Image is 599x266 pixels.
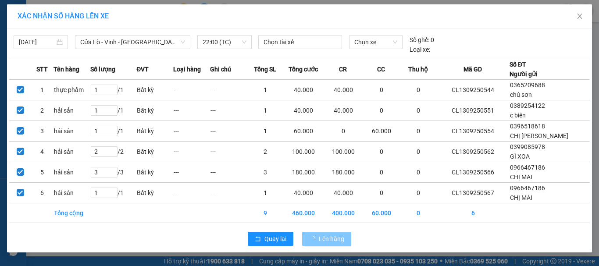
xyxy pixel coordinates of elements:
td: 60.000 [363,203,400,223]
span: Quay lại [264,234,286,244]
td: 1 [247,121,284,142]
td: 40.000 [284,80,324,100]
span: Ghi chú [210,64,231,74]
span: chú sơn [510,91,532,98]
td: / 2 [90,142,137,162]
td: 0 [363,142,400,162]
td: CL1309250554 [437,121,510,142]
td: --- [210,121,247,142]
td: --- [173,162,210,183]
span: Tổng SL [254,64,276,74]
span: Số lượng [90,64,115,74]
span: loading [309,236,319,242]
td: 0 [363,162,400,183]
td: 2 [247,142,284,162]
td: 40.000 [284,100,324,121]
span: CR [339,64,347,74]
td: 40.000 [323,100,363,121]
td: 9 [247,203,284,223]
td: --- [173,121,210,142]
span: down [180,39,185,45]
td: thực phẩm [53,80,90,100]
span: 22:00 (TC) [203,35,246,49]
td: CL1309250551 [437,100,510,121]
input: 13/09/2025 [19,37,55,47]
span: CHỊ MAI [510,174,532,181]
span: close [576,13,583,20]
td: --- [210,183,247,203]
td: --- [173,142,210,162]
img: logo.jpg [11,11,55,55]
td: 0 [400,183,437,203]
span: Mã GD [464,64,482,74]
td: 180.000 [284,162,324,183]
span: Thu hộ [408,64,428,74]
td: Bất kỳ [136,162,173,183]
div: 0 [410,35,434,45]
td: 460.000 [284,203,324,223]
span: 0966467186 [510,184,545,192]
span: Số ghế: [410,35,429,45]
td: / 1 [90,183,137,203]
span: Chọn xe [354,35,397,49]
td: / 1 [90,100,137,121]
td: 60.000 [363,121,400,142]
span: 0365209688 [510,82,545,89]
span: XÁC NHẬN SỐ HÀNG LÊN XE [18,12,109,20]
td: --- [210,100,247,121]
span: c biên [510,112,526,119]
td: / 3 [90,162,137,183]
td: --- [173,183,210,203]
span: Lên hàng [319,234,344,244]
li: Hotline: 02386655777, 02462925925, 0944789456 [82,32,367,43]
td: --- [210,162,247,183]
span: CC [377,64,385,74]
span: Tên hàng [53,64,79,74]
td: 2 [31,100,53,121]
td: --- [210,80,247,100]
td: hải sản [53,100,90,121]
span: 0389254122 [510,102,545,109]
td: / 1 [90,121,137,142]
td: 0 [363,100,400,121]
b: GỬI : VP Cửa Lò [11,64,97,78]
span: Tổng cước [289,64,318,74]
td: 0 [400,203,437,223]
button: Lên hàng [302,232,351,246]
span: Loại hàng [173,64,201,74]
td: 40.000 [323,183,363,203]
td: 3 [247,162,284,183]
td: Bất kỳ [136,121,173,142]
td: 0 [363,80,400,100]
td: --- [173,100,210,121]
td: 180.000 [323,162,363,183]
button: rollbackQuay lại [248,232,293,246]
td: 40.000 [284,183,324,203]
td: Bất kỳ [136,183,173,203]
td: Tổng cộng [53,203,90,223]
td: CL1309250567 [437,183,510,203]
span: GÌ XOA [510,153,530,160]
td: Bất kỳ [136,100,173,121]
td: 0 [363,183,400,203]
td: 60.000 [284,121,324,142]
td: 3 [31,121,53,142]
td: hải sản [53,121,90,142]
td: 0 [323,121,363,142]
td: 0 [400,162,437,183]
span: Loại xe: [410,45,430,54]
td: 6 [437,203,510,223]
td: 0 [400,100,437,121]
td: 100.000 [284,142,324,162]
td: 100.000 [323,142,363,162]
span: rollback [255,236,261,243]
td: --- [173,80,210,100]
td: CL1309250544 [437,80,510,100]
span: 0396518618 [510,123,545,130]
span: 0966467186 [510,164,545,171]
span: STT [36,64,48,74]
span: Cửa Lò - Vinh - Hà Nội [80,35,185,49]
td: 4 [31,142,53,162]
button: Close [567,4,592,29]
span: 0399085978 [510,143,545,150]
